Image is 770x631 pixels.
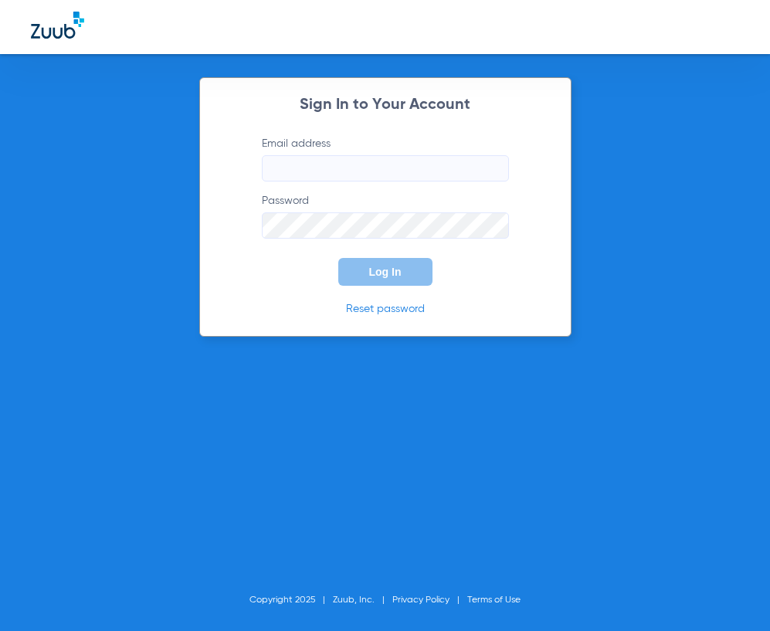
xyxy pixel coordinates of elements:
a: Terms of Use [467,595,521,605]
input: Password [262,212,509,239]
img: Zuub Logo [31,12,84,39]
li: Copyright 2025 [249,592,333,608]
label: Email address [262,136,509,181]
input: Email address [262,155,509,181]
li: Zuub, Inc. [333,592,392,608]
h2: Sign In to Your Account [239,97,532,113]
span: Log In [369,266,402,278]
a: Privacy Policy [392,595,449,605]
button: Log In [338,258,432,286]
label: Password [262,193,509,239]
a: Reset password [346,304,425,314]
